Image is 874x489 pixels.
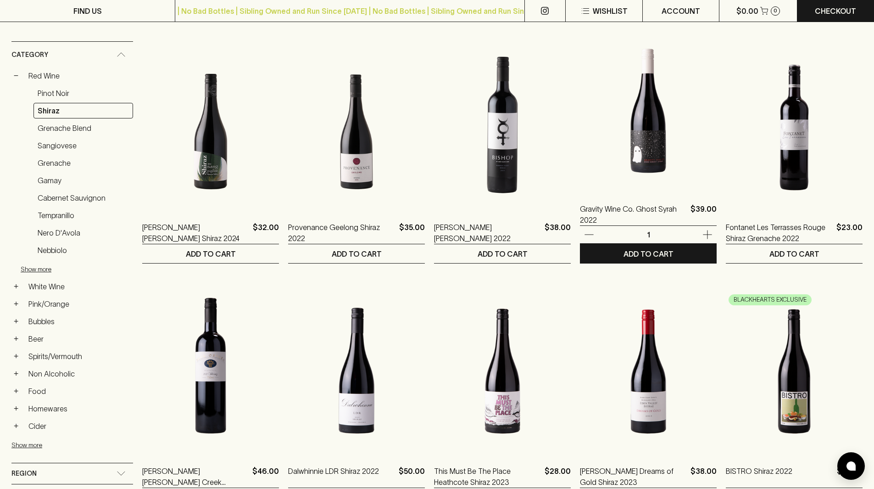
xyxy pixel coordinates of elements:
[662,6,700,17] p: ACCOUNT
[11,387,21,396] button: +
[478,248,528,259] p: ADD TO CART
[726,244,863,263] button: ADD TO CART
[288,466,379,488] a: Dalwhinnie LDR Shiraz 2022
[726,47,863,208] img: Fontanet Les Terrasses Rouge Shiraz Grenache 2022
[24,68,133,84] a: Red Wine
[142,222,249,244] a: [PERSON_NAME] [PERSON_NAME] Shiraz 2024
[434,466,541,488] a: This Must Be The Place Heathcote Shiraz 2023
[11,42,133,68] div: Category
[33,190,133,206] a: Cabernet Sauvignon
[769,248,819,259] p: ADD TO CART
[288,47,425,208] img: Provenance Geelong Shiraz 2022
[142,244,279,263] button: ADD TO CART
[33,155,133,171] a: Grenache
[726,291,863,452] img: BISTRO Shiraz 2022
[836,222,863,244] p: $23.00
[11,334,21,343] button: +
[580,466,687,488] a: [PERSON_NAME] Dreams of Gold Shiraz 2023
[288,244,425,263] button: ADD TO CART
[186,248,236,259] p: ADD TO CART
[434,47,571,208] img: Ben Glaetzer Bishop Shiraz 2022
[690,203,717,225] p: $39.00
[399,222,425,244] p: $35.00
[545,466,571,488] p: $28.00
[33,120,133,136] a: Grenache Blend
[726,466,792,488] a: BISTRO Shiraz 2022
[11,71,21,80] button: −
[142,291,279,452] img: Paul Osicka Majors Creek Shiraz 2022
[11,404,21,413] button: +
[593,6,628,17] p: Wishlist
[33,103,133,118] a: Shiraz
[24,296,133,312] a: Pink/Orange
[24,314,133,329] a: Bubbles
[736,6,758,17] p: $0.00
[580,203,687,225] a: Gravity Wine Co. Ghost Syrah 2022
[33,242,133,258] a: Nebbiolo
[33,173,133,188] a: Gamay
[11,299,21,309] button: +
[11,369,21,378] button: +
[690,466,717,488] p: $38.00
[142,466,249,488] a: [PERSON_NAME] [PERSON_NAME] Creek [GEOGRAPHIC_DATA] 2022
[623,248,674,259] p: ADD TO CART
[399,466,425,488] p: $50.00
[24,348,133,364] a: Spirits/Vermouth
[434,291,571,452] img: This Must Be The Place Heathcote Shiraz 2023
[726,222,833,244] a: Fontanet Les Terrasses Rouge Shiraz Grenache 2022
[11,463,133,484] div: Region
[11,436,132,455] button: Show more
[253,222,279,244] p: $32.00
[11,317,21,326] button: +
[11,422,21,431] button: +
[774,8,777,13] p: 0
[434,244,571,263] button: ADD TO CART
[21,260,141,279] button: Show more
[580,29,717,190] img: Gravity Wine Co. Ghost Syrah 2022
[33,138,133,153] a: Sangiovese
[11,468,37,479] span: Region
[24,383,133,399] a: Food
[545,222,571,244] p: $38.00
[11,352,21,361] button: +
[24,401,133,416] a: Homewares
[846,461,856,471] img: bubble-icon
[580,291,717,452] img: Barr Eden Dreams of Gold Shiraz 2023
[252,466,279,488] p: $46.00
[288,291,425,452] img: Dalwhinnie LDR Shiraz 2022
[33,225,133,241] a: Nero d'Avola
[73,6,102,17] p: FIND US
[288,222,395,244] a: Provenance Geelong Shiraz 2022
[637,230,659,240] p: 1
[580,244,717,263] button: ADD TO CART
[24,418,133,434] a: Cider
[837,466,863,488] p: $25.00
[11,49,48,61] span: Category
[24,279,133,294] a: White Wine
[33,208,133,223] a: Tempranillo
[11,282,21,291] button: +
[332,248,382,259] p: ADD TO CART
[24,331,133,347] a: Beer
[815,6,856,17] p: Checkout
[24,366,133,382] a: Non Alcoholic
[142,47,279,208] img: Michael Hall Sang de Pigeon Shiraz 2024
[434,222,541,244] a: [PERSON_NAME] [PERSON_NAME] 2022
[33,85,133,101] a: Pinot Noir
